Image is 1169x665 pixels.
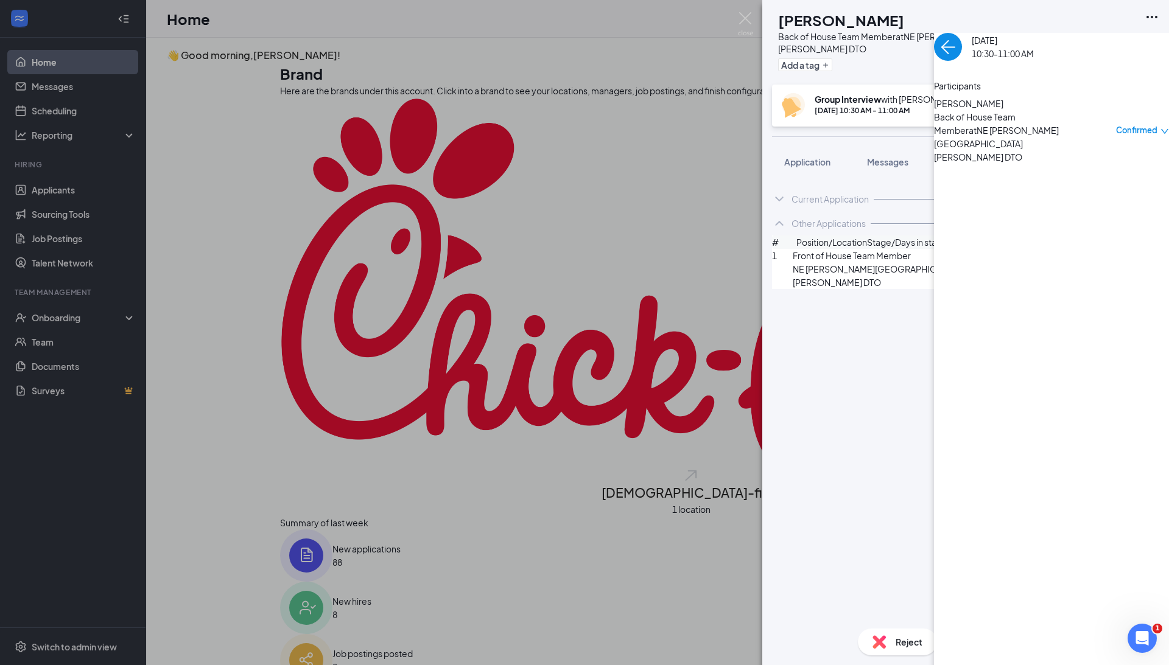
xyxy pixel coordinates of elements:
button: back-button [934,33,962,61]
svg: Ellipses [1145,10,1159,24]
span: [PERSON_NAME] [934,97,1062,110]
span: Back of House Team Member at NE [PERSON_NAME][GEOGRAPHIC_DATA][PERSON_NAME] DTO [934,110,1062,164]
span: Front of House Team Member [793,249,1016,262]
div: Back of House Team Member at NE [PERSON_NAME][GEOGRAPHIC_DATA][PERSON_NAME] DTO [778,30,1139,55]
span: 1 [772,249,793,262]
span: Application [784,156,830,167]
h1: [PERSON_NAME] [778,10,904,30]
span: Messages [867,156,908,167]
div: with [PERSON_NAME] [815,93,968,105]
span: Participants [934,79,1169,92]
span: Position/Location [796,235,867,249]
b: Group Interview [815,94,881,105]
span: Reject [896,635,922,649]
span: Stage/Days in stage [867,235,947,249]
span: # [772,235,796,249]
div: Other Applications [792,217,866,229]
svg: ChevronDown [772,192,787,206]
svg: ChevronUp [772,216,787,231]
svg: Plus [822,61,829,69]
span: 1 [1153,624,1162,633]
button: PlusAdd a tag [778,58,832,71]
span: NE [PERSON_NAME][GEOGRAPHIC_DATA][PERSON_NAME] DTO [793,262,1016,289]
iframe: Intercom live chat [1128,624,1157,653]
span: 10:30-11:00 AM [972,47,1034,60]
div: [DATE] 10:30 AM - 11:00 AM [815,105,968,116]
div: Current Application [792,193,869,205]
